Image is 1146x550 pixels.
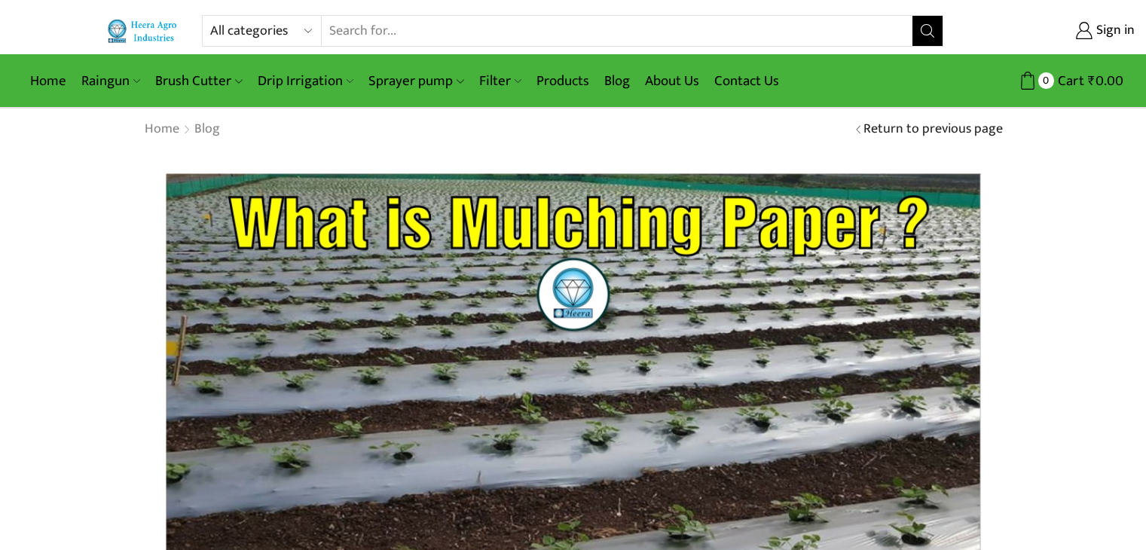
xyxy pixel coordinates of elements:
[194,120,221,139] a: Blog
[361,63,471,99] a: Sprayer pump
[1093,21,1135,41] span: Sign in
[74,63,148,99] a: Raingun
[322,16,913,46] input: Search for...
[23,63,74,99] a: Home
[472,63,529,99] a: Filter
[707,63,787,99] a: Contact Us
[1088,69,1096,93] span: ₹
[1038,72,1054,88] span: 0
[958,67,1123,95] a: 0 Cart ₹0.00
[144,120,180,139] a: Home
[912,16,943,46] button: Search button
[966,17,1135,44] a: Sign in
[1054,71,1084,91] span: Cart
[529,63,597,99] a: Products
[148,63,249,99] a: Brush Cutter
[597,63,637,99] a: Blog
[637,63,707,99] a: About Us
[863,120,1003,139] a: Return to previous page
[250,63,361,99] a: Drip Irrigation
[1088,69,1123,93] bdi: 0.00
